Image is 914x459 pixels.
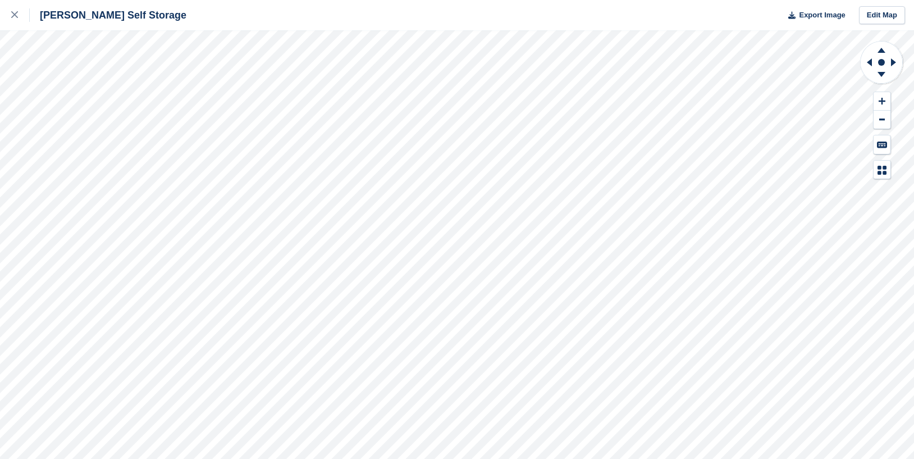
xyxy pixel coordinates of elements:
[874,135,890,154] button: Keyboard Shortcuts
[782,6,846,25] button: Export Image
[799,10,845,21] span: Export Image
[874,111,890,129] button: Zoom Out
[874,161,890,179] button: Map Legend
[30,8,186,22] div: [PERSON_NAME] Self Storage
[859,6,905,25] a: Edit Map
[874,92,890,111] button: Zoom In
